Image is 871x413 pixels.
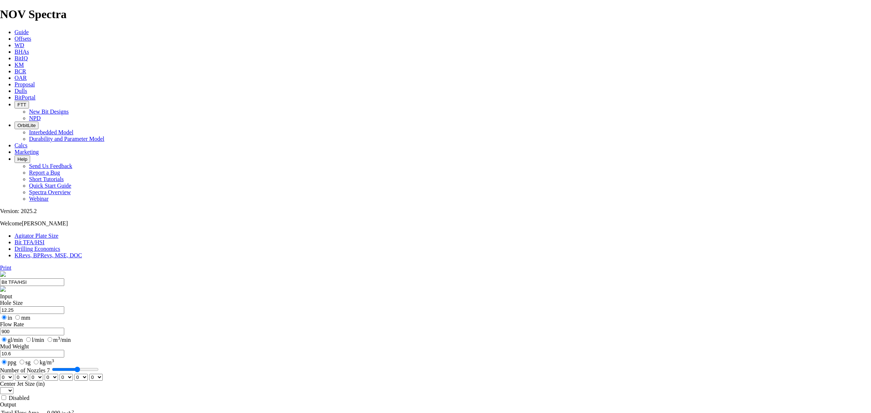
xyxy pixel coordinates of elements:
[29,136,105,142] a: Durability and Parameter Model
[15,142,28,148] a: Calcs
[17,102,26,107] span: FTT
[15,239,45,245] a: Bit TFA/HSI
[29,109,69,115] a: New Bit Designs
[29,115,41,121] a: NPD
[15,62,24,68] a: KM
[29,189,71,195] a: Spectra Overview
[24,337,44,343] label: l/min
[15,42,24,48] a: WD
[58,335,60,341] sup: 3
[29,163,72,169] a: Send Us Feedback
[2,360,7,364] input: ppg
[15,55,28,61] a: BitIQ
[46,337,71,343] label: m /min
[48,337,52,342] input: m3/min
[15,122,38,129] button: OrbitLite
[29,196,49,202] a: Webinar
[22,220,68,226] span: [PERSON_NAME]
[15,315,20,320] input: mm
[29,183,71,189] a: Quick Start Guide
[29,176,64,182] a: Short Tutorials
[15,149,39,155] a: Marketing
[52,357,54,363] sup: 3
[20,360,24,364] input: sg
[15,101,29,109] button: FTT
[17,123,36,128] span: OrbitLite
[15,29,29,35] a: Guide
[2,337,7,342] input: gl/min
[13,315,30,321] label: mm
[9,395,29,401] label: Disabled
[15,81,35,87] a: Proposal
[15,246,60,252] a: Drilling Economics
[15,36,31,42] a: Offsets
[2,315,7,320] input: in
[15,155,30,163] button: Help
[32,359,54,365] label: kg/m
[34,360,38,364] input: kg/m3
[15,49,29,55] a: BHAs
[17,156,27,162] span: Help
[29,129,73,135] a: Interbedded Model
[15,88,27,94] a: Dulls
[15,75,27,81] a: OAR
[15,68,26,74] a: BCR
[26,337,31,342] input: l/min
[29,169,60,176] a: Report a Bug
[15,94,36,101] a: BitPortal
[18,359,30,365] label: sg
[15,252,82,258] a: KRevs, BPRevs, MSE, DOC
[15,233,58,239] a: Agitator Plate Size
